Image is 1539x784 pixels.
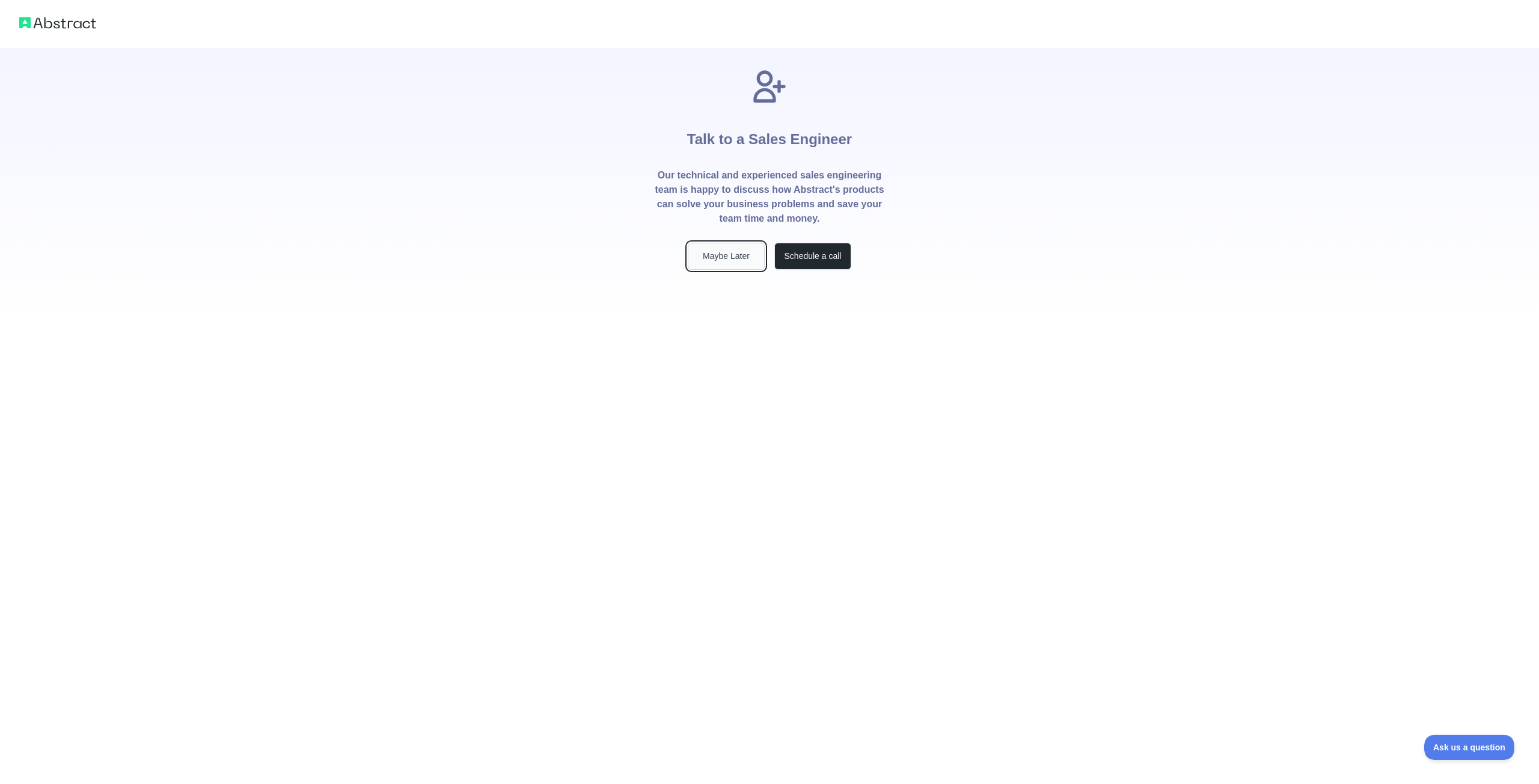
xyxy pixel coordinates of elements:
button: Maybe Later [688,243,765,270]
h1: Talk to a Sales Engineer [687,106,852,168]
p: Our technical and experienced sales engineering team is happy to discuss how Abstract's products ... [654,168,885,226]
button: Schedule a call [774,243,851,270]
img: Abstract logo [19,14,96,31]
iframe: Toggle Customer Support [1424,735,1515,760]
